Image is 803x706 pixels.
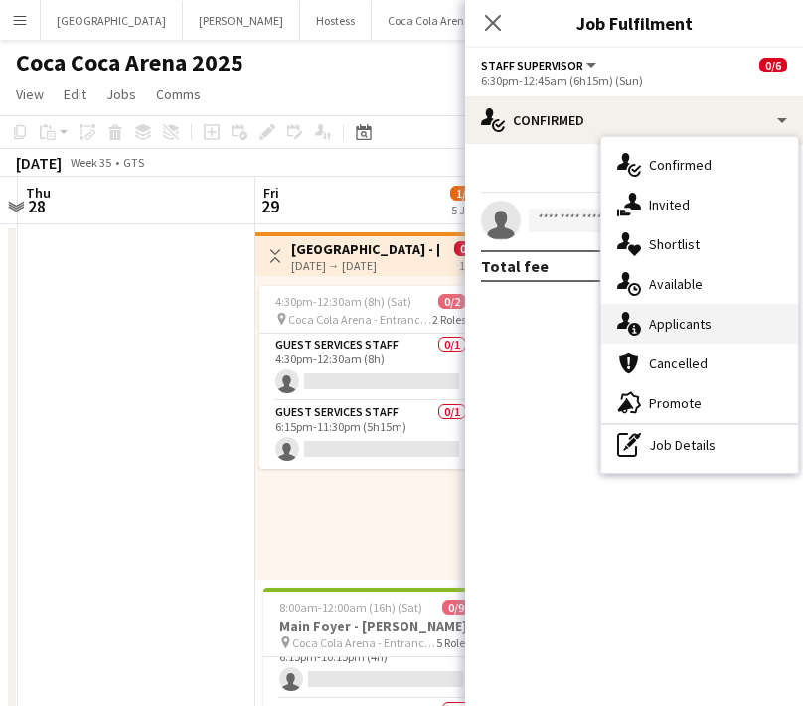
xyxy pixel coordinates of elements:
app-card-role: Guest Services Staff0/16:15pm-11:30pm (5h15m) [259,401,482,469]
span: 5 Roles [436,635,470,650]
div: 6:30pm-12:45am (6h15m) (Sun) [481,73,787,88]
div: Total fee [481,256,549,276]
span: Fri [263,184,279,202]
app-card-role: Guest Services Staff0/16:15pm-10:15pm (4h) [263,632,486,699]
h3: [GEOGRAPHIC_DATA] - [PERSON_NAME] [291,240,439,258]
a: View [8,81,52,107]
div: Applicants [601,304,798,344]
span: 2 Roles [432,312,466,327]
button: Staff Supervisor [481,58,599,72]
span: 1/19 [450,186,484,201]
h3: Main Foyer - [PERSON_NAME] [263,617,486,635]
h3: Job Fulfilment [465,10,803,36]
div: Shortlist [601,224,798,264]
span: 0/2 [438,294,466,309]
a: Comms [148,81,209,107]
span: 0/9 [442,600,470,615]
div: GTS [123,155,144,170]
span: Coca Cola Arena - Entrance F [292,635,436,650]
span: View [16,85,44,103]
span: Staff Supervisor [481,58,583,72]
button: Coca Cola Arena 2024 [372,1,514,40]
span: Thu [26,184,51,202]
button: [PERSON_NAME] [183,1,300,40]
span: Week 35 [66,155,115,170]
div: Promote [601,383,798,423]
app-card-role: Guest Services Staff0/14:30pm-12:30am (8h) [259,334,482,401]
span: 28 [23,195,51,217]
span: Coca Cola Arena - Entrance F [288,312,432,327]
a: Jobs [98,81,144,107]
div: Job Details [601,425,798,465]
div: Cancelled [601,344,798,383]
a: Edit [56,81,94,107]
div: [DATE] → [DATE] [291,258,439,273]
div: 1 job [459,256,482,273]
div: 5 Jobs [451,203,483,217]
h1: Coca Coca Arena 2025 [16,48,243,77]
div: Invited [601,185,798,224]
div: Confirmed [465,96,803,144]
span: 0/2 [454,241,482,256]
button: Hostess [300,1,372,40]
div: Confirmed [601,145,798,185]
span: Edit [64,85,86,103]
button: [GEOGRAPHIC_DATA] [41,1,183,40]
span: Comms [156,85,201,103]
div: [DATE] [16,153,62,173]
span: 4:30pm-12:30am (8h) (Sat) [275,294,411,309]
app-job-card: 4:30pm-12:30am (8h) (Sat)0/2 Coca Cola Arena - Entrance F2 RolesGuest Services Staff0/14:30pm-12:... [259,286,482,469]
span: 29 [260,195,279,217]
div: Available [601,264,798,304]
span: 0/6 [759,58,787,72]
span: 8:00am-12:00am (16h) (Sat) [279,600,422,615]
span: Jobs [106,85,136,103]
